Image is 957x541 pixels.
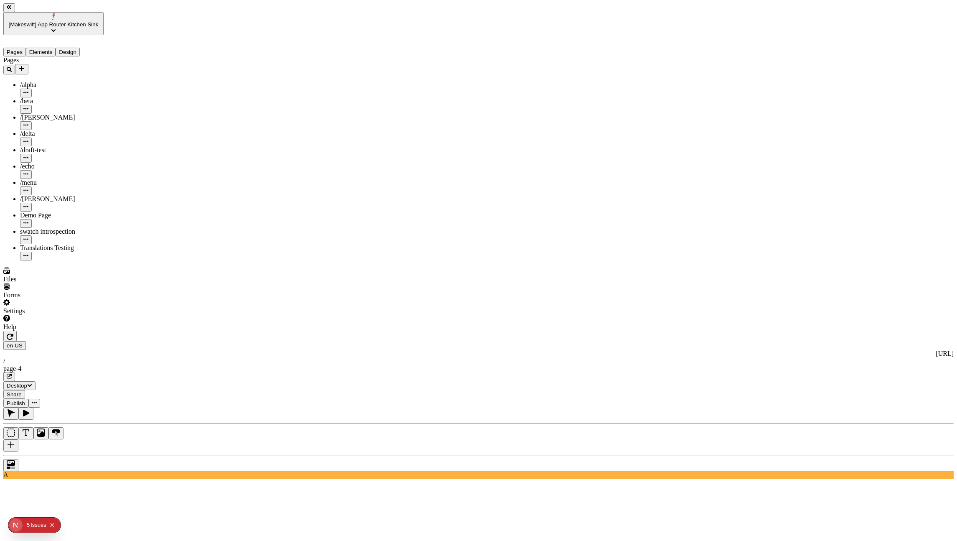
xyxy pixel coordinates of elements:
[56,48,80,56] button: Design
[3,357,954,365] div: /
[3,48,26,56] button: Pages
[20,81,104,89] div: /alpha
[9,21,99,28] span: [Makeswift] App Router Kitchen Sink
[3,350,954,357] div: [URL]
[3,471,954,479] div: A
[20,146,104,154] div: /draft-test
[20,97,104,105] div: /beta
[3,276,104,283] div: Files
[3,399,28,408] button: Publish
[3,341,26,350] button: Open locale picker
[20,244,104,252] div: Translations Testing
[20,195,104,203] div: /[PERSON_NAME]
[18,427,33,439] button: Text
[20,114,104,121] div: /[PERSON_NAME]
[3,307,104,315] div: Settings
[3,291,104,299] div: Forms
[20,228,104,235] div: swatch introspection
[3,427,18,439] button: Box
[33,427,48,439] button: Image
[20,212,104,219] div: Demo Page
[7,383,27,389] span: Desktop
[48,427,63,439] button: Button
[26,48,56,56] button: Elements
[20,163,104,170] div: /echo
[7,342,23,349] span: en-US
[3,7,122,14] p: Cookie Test Route
[7,391,22,398] span: Share
[3,390,25,399] button: Share
[3,381,36,390] button: Desktop
[20,179,104,186] div: /menu
[20,130,104,138] div: /delta
[7,400,25,406] span: Publish
[3,56,104,64] div: Pages
[3,323,104,331] div: Help
[15,64,28,74] button: Add new
[3,365,954,373] div: page-4
[3,12,104,35] button: [Makeswift] App Router Kitchen Sink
